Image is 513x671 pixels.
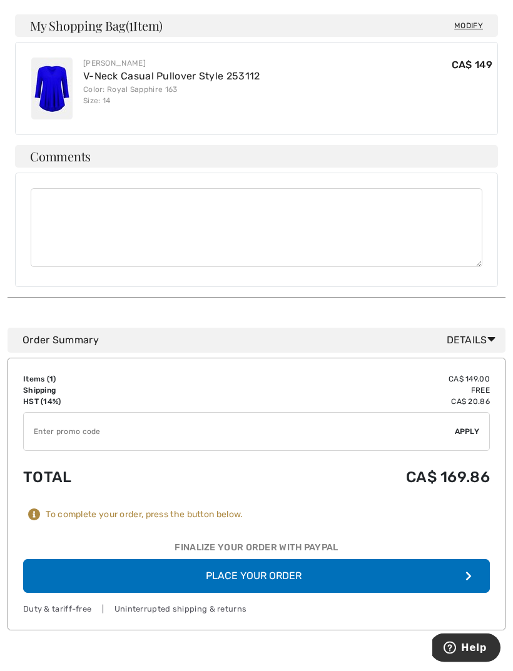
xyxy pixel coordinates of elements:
span: 1 [49,375,53,384]
button: Place Your Order [23,560,490,593]
span: Modify [454,20,483,33]
h4: Comments [15,146,498,168]
span: Details [447,333,500,348]
td: Total [23,457,194,499]
div: Duty & tariff-free | Uninterrupted shipping & returns [23,603,490,615]
span: Apply [455,426,480,438]
span: CA$ 149 [452,59,492,71]
div: Finalize Your Order with PayPal [23,542,490,560]
h4: My Shopping Bag [15,15,498,38]
img: V-Neck Casual Pullover Style 253112 [31,58,73,120]
td: CA$ 149.00 [194,374,490,385]
div: To complete your order, press the button below. [46,510,243,521]
td: CA$ 20.86 [194,396,490,408]
div: [PERSON_NAME] [83,58,260,69]
div: Order Summary [23,333,500,348]
div: Color: Royal Sapphire 163 Size: 14 [83,84,260,107]
span: 1 [129,17,133,33]
td: HST (14%) [23,396,194,408]
td: Items ( ) [23,374,194,385]
a: V-Neck Casual Pullover Style 253112 [83,71,260,83]
input: Promo code [24,413,455,451]
iframe: Opens a widget where you can find more information [432,633,500,665]
textarea: Comments [31,189,482,268]
td: Shipping [23,385,194,396]
td: CA$ 169.86 [194,457,490,499]
span: ( Item) [126,18,163,34]
td: Free [194,385,490,396]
